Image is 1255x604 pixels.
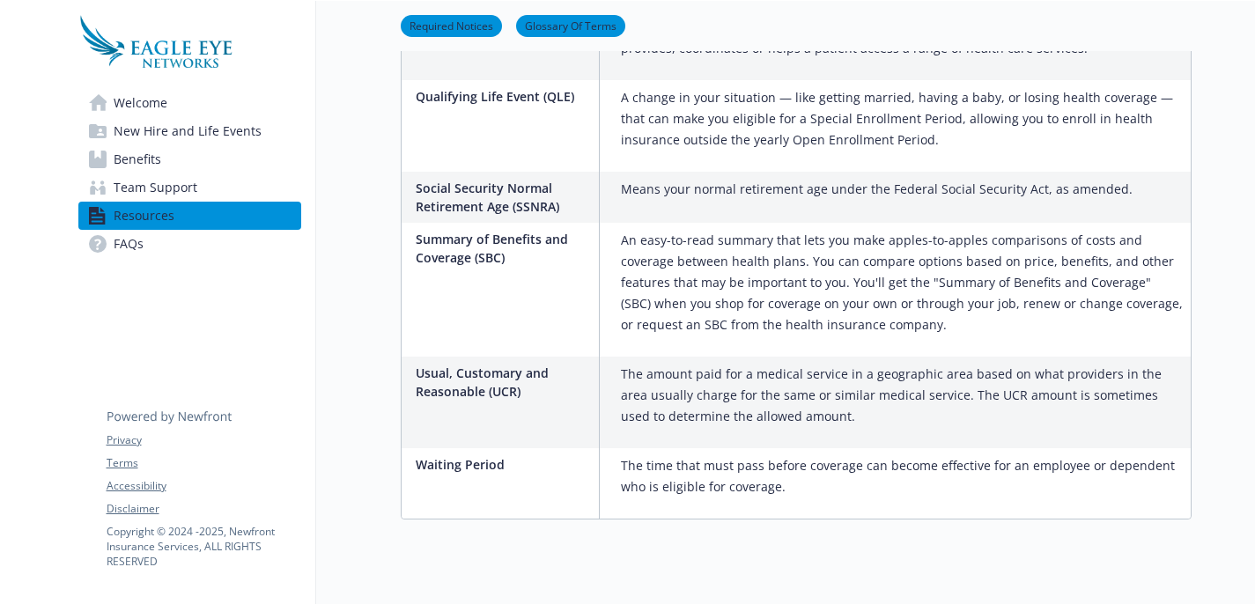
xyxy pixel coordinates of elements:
a: Resources [78,202,301,230]
span: Welcome [114,89,167,117]
span: Team Support [114,173,197,202]
span: Benefits [114,145,161,173]
a: Team Support [78,173,301,202]
span: FAQs [114,230,144,258]
p: Usual, Customary and Reasonable (UCR) [416,364,592,401]
a: Accessibility [107,478,300,494]
p: The amount paid for a medical service in a geographic area based on what providers in the area us... [621,364,1184,427]
a: Glossary Of Terms [516,17,625,33]
p: Qualifying Life Event (QLE) [416,87,592,106]
a: Required Notices [401,17,502,33]
p: Copyright © 2024 - 2025 , Newfront Insurance Services, ALL RIGHTS RESERVED [107,524,300,569]
a: Terms [107,455,300,471]
p: The time that must pass before coverage can become effective for an employee or dependent who is ... [621,455,1184,497]
p: An easy-to-read summary that lets you make apples-to-apples comparisons of costs and coverage bet... [621,230,1184,335]
p: Waiting Period [416,455,592,474]
p: Means your normal retirement age under the Federal Social Security Act, as amended. [621,179,1133,200]
p: A change in your situation — like getting married, having a baby, or losing health coverage — tha... [621,87,1184,151]
p: Summary of Benefits and Coverage (SBC) [416,230,592,267]
a: Benefits [78,145,301,173]
a: Disclaimer [107,501,300,517]
a: New Hire and Life Events [78,117,301,145]
a: FAQs [78,230,301,258]
a: Privacy [107,432,300,448]
p: Social Security Normal Retirement Age (SSNRA) [416,179,592,216]
span: Resources [114,202,174,230]
span: New Hire and Life Events [114,117,262,145]
a: Welcome [78,89,301,117]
